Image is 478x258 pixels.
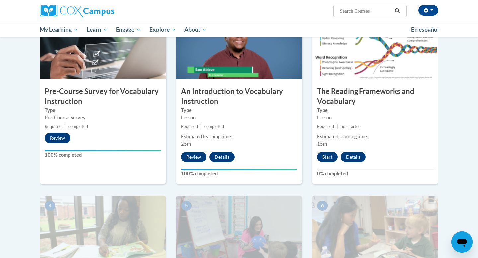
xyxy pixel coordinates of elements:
[181,201,192,211] span: 5
[339,7,392,15] input: Search Courses
[176,86,302,107] h3: An Introduction to Vocabulary Instruction
[87,26,108,33] span: Learn
[45,124,62,129] span: Required
[45,201,55,211] span: 4
[317,107,433,114] label: Type
[317,141,327,147] span: 15m
[40,26,78,33] span: My Learning
[181,170,297,177] label: 100% completed
[209,152,235,162] button: Details
[451,231,473,253] iframe: Button to launch messaging window
[30,22,448,37] div: Main menu
[184,26,207,33] span: About
[40,86,166,107] h3: Pre-Course Survey for Vocabulary Instruction
[45,107,161,114] label: Type
[392,7,402,15] button: Search
[341,152,366,162] button: Details
[45,114,161,121] div: Pre-Course Survey
[45,133,70,143] button: Review
[312,86,438,107] h3: The Reading Frameworks and Vocabulary
[116,26,141,33] span: Engage
[68,124,88,129] span: completed
[40,13,166,79] img: Course Image
[45,151,161,159] label: 100% completed
[181,133,297,140] div: Estimated learning time:
[181,107,297,114] label: Type
[181,124,198,129] span: Required
[40,5,114,17] img: Cox Campus
[312,13,438,79] img: Course Image
[149,26,176,33] span: Explore
[112,22,145,37] a: Engage
[317,133,433,140] div: Estimated learning time:
[181,169,297,170] div: Your progress
[411,26,439,33] span: En español
[181,114,297,121] div: Lesson
[180,22,211,37] a: About
[407,23,443,36] a: En español
[337,124,338,129] span: |
[181,141,191,147] span: 25m
[176,13,302,79] img: Course Image
[36,22,82,37] a: My Learning
[317,114,433,121] div: Lesson
[317,201,328,211] span: 6
[200,124,202,129] span: |
[181,152,206,162] button: Review
[317,152,338,162] button: Start
[317,170,433,177] label: 0% completed
[45,150,161,151] div: Your progress
[204,124,224,129] span: completed
[341,124,361,129] span: not started
[317,124,334,129] span: Required
[64,124,66,129] span: |
[145,22,180,37] a: Explore
[40,5,166,17] a: Cox Campus
[82,22,112,37] a: Learn
[418,5,438,16] button: Account Settings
